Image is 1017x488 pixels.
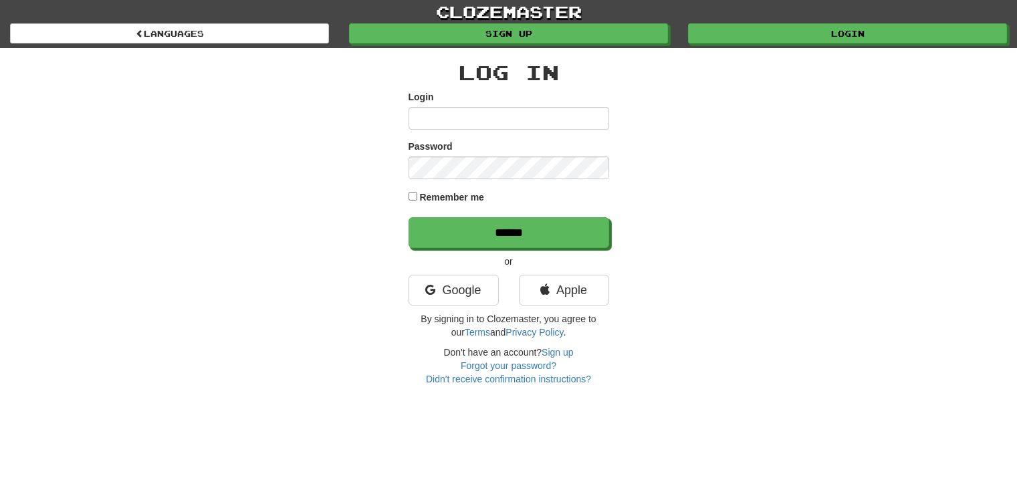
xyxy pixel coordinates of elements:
[426,374,591,384] a: Didn't receive confirmation instructions?
[688,23,1007,43] a: Login
[505,327,563,338] a: Privacy Policy
[409,62,609,84] h2: Log In
[461,360,556,371] a: Forgot your password?
[349,23,668,43] a: Sign up
[409,255,609,268] p: or
[409,346,609,386] div: Don't have an account?
[10,23,329,43] a: Languages
[419,191,484,204] label: Remember me
[519,275,609,306] a: Apple
[542,347,573,358] a: Sign up
[465,327,490,338] a: Terms
[409,140,453,153] label: Password
[409,275,499,306] a: Google
[409,90,434,104] label: Login
[409,312,609,339] p: By signing in to Clozemaster, you agree to our and .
